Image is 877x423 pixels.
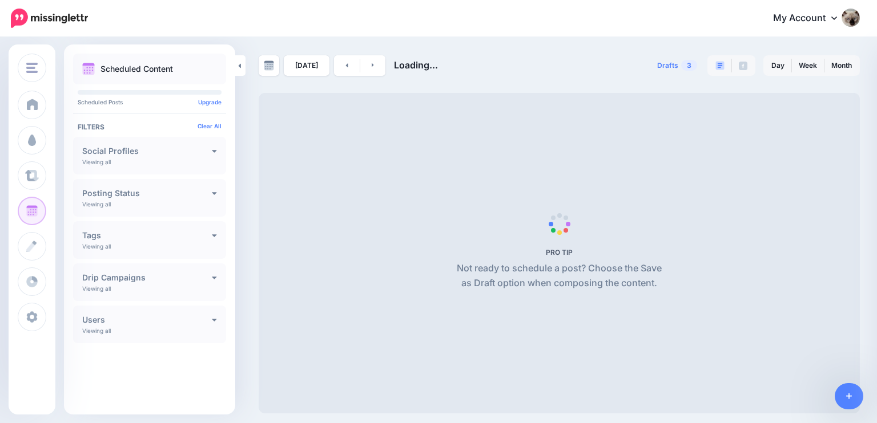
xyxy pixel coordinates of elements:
a: Clear All [198,123,222,129]
h4: Social Profiles [82,147,212,155]
h4: Users [82,316,212,324]
img: facebook-grey-square.png [739,62,747,70]
img: calendar.png [82,63,95,75]
img: paragraph-boxed.png [715,61,725,70]
h4: Posting Status [82,189,212,197]
span: Drafts [657,62,678,69]
p: Viewing all [82,243,111,250]
p: Viewing all [82,285,111,292]
a: Week [792,56,824,75]
h4: Tags [82,231,212,239]
p: Viewing all [82,158,111,165]
a: Month [824,56,859,75]
span: Loading... [394,59,438,71]
a: [DATE] [284,55,329,76]
p: Not ready to schedule a post? Choose the Save as Draft option when composing the content. [452,261,666,291]
a: My Account [762,5,860,32]
a: Upgrade [198,99,222,105]
p: Scheduled Posts [78,99,222,105]
img: menu.png [26,63,38,73]
h4: Drip Campaigns [82,274,212,282]
h4: Filters [78,123,222,131]
p: Scheduled Content [100,65,173,73]
p: Viewing all [82,201,111,208]
span: 3 [681,60,697,71]
img: calendar-grey-darker.png [264,60,274,71]
p: Viewing all [82,327,111,334]
img: Missinglettr [11,9,88,28]
a: Drafts3 [650,55,704,76]
h5: PRO TIP [452,248,666,257]
a: Day [765,56,791,75]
